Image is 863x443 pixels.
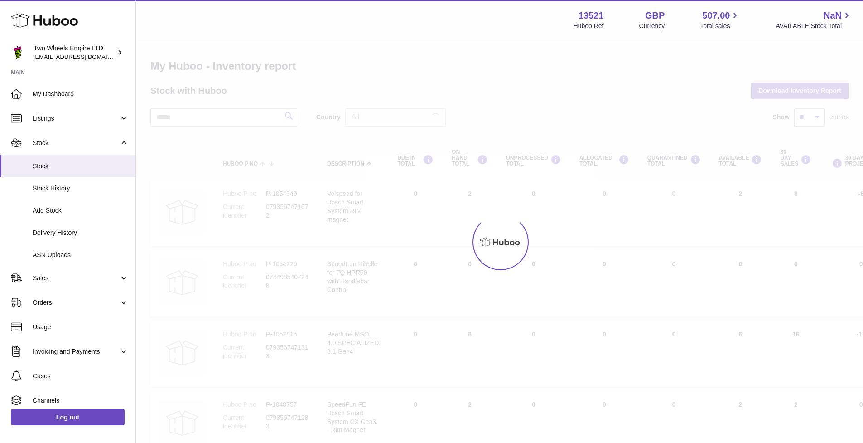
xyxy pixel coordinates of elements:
[700,10,740,30] a: 507.00 Total sales
[33,139,119,147] span: Stock
[33,184,129,193] span: Stock History
[33,274,119,282] span: Sales
[579,10,604,22] strong: 13521
[702,10,730,22] span: 507.00
[11,409,125,425] a: Log out
[33,298,119,307] span: Orders
[34,44,115,61] div: Two Wheels Empire LTD
[776,22,852,30] span: AVAILABLE Stock Total
[33,323,129,331] span: Usage
[776,10,852,30] a: NaN AVAILABLE Stock Total
[645,10,665,22] strong: GBP
[574,22,604,30] div: Huboo Ref
[33,251,129,259] span: ASN Uploads
[700,22,740,30] span: Total sales
[33,162,129,170] span: Stock
[824,10,842,22] span: NaN
[33,90,129,98] span: My Dashboard
[33,372,129,380] span: Cases
[33,347,119,356] span: Invoicing and Payments
[33,206,129,215] span: Add Stock
[34,53,133,60] span: [EMAIL_ADDRESS][DOMAIN_NAME]
[33,229,129,237] span: Delivery History
[11,46,24,59] img: justas@twowheelsempire.com
[639,22,665,30] div: Currency
[33,396,129,405] span: Channels
[33,114,119,123] span: Listings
